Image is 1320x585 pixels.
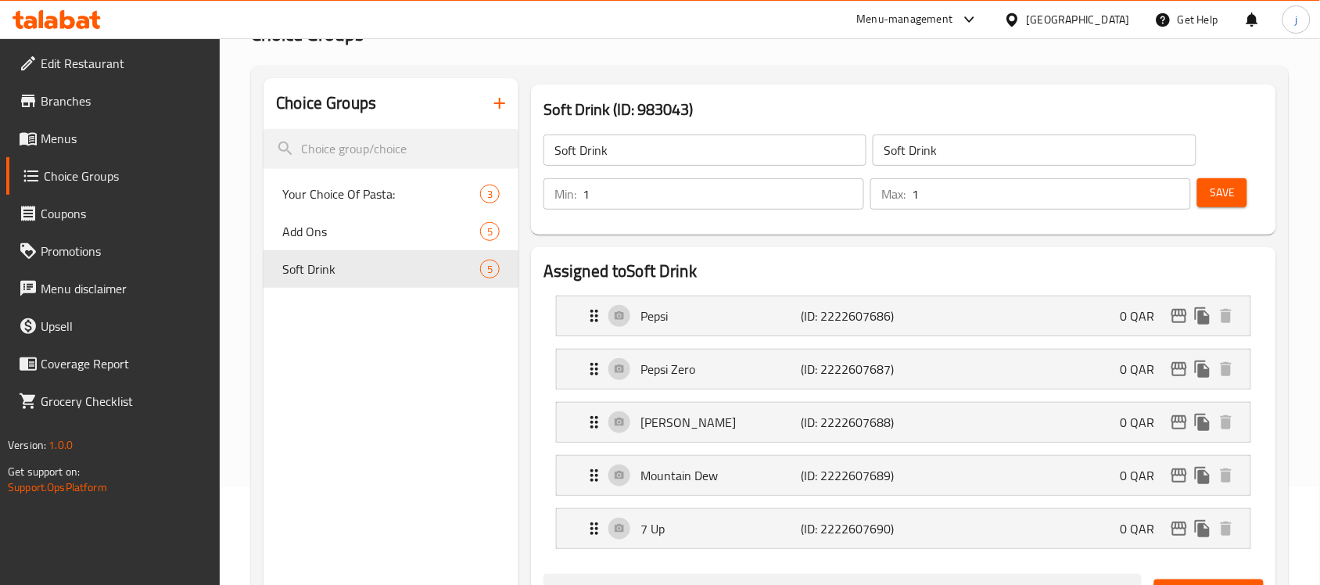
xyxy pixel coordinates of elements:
[264,213,518,250] div: Add Ons5
[6,270,221,307] a: Menu disclaimer
[481,262,499,277] span: 5
[6,345,221,382] a: Coverage Report
[6,157,221,195] a: Choice Groups
[1295,11,1297,28] span: j
[41,129,208,148] span: Menus
[1121,466,1168,485] p: 0 QAR
[1121,519,1168,538] p: 0 QAR
[1191,517,1214,540] button: duplicate
[1168,464,1191,487] button: edit
[48,435,73,455] span: 1.0.0
[6,45,221,82] a: Edit Restaurant
[1214,411,1238,434] button: delete
[8,477,107,497] a: Support.OpsPlatform
[282,185,480,203] span: Your Choice Of Pasta:
[543,260,1264,283] h2: Assigned to Soft Drink
[1214,357,1238,381] button: delete
[1214,517,1238,540] button: delete
[801,519,908,538] p: (ID: 2222607690)
[801,307,908,325] p: (ID: 2222607686)
[6,195,221,232] a: Coupons
[1214,464,1238,487] button: delete
[276,92,376,115] h2: Choice Groups
[1121,360,1168,379] p: 0 QAR
[1191,411,1214,434] button: duplicate
[8,461,80,482] span: Get support on:
[640,360,801,379] p: Pepsi Zero
[1168,357,1191,381] button: edit
[543,343,1264,396] li: Expand
[41,204,208,223] span: Coupons
[640,466,801,485] p: Mountain Dew
[264,129,518,169] input: search
[554,185,576,203] p: Min:
[41,354,208,373] span: Coverage Report
[264,250,518,288] div: Soft Drink5
[1210,183,1235,203] span: Save
[543,396,1264,449] li: Expand
[881,185,906,203] p: Max:
[41,317,208,336] span: Upsell
[1168,411,1191,434] button: edit
[557,456,1250,495] div: Expand
[41,392,208,411] span: Grocery Checklist
[44,167,208,185] span: Choice Groups
[543,289,1264,343] li: Expand
[640,413,801,432] p: [PERSON_NAME]
[41,242,208,260] span: Promotions
[41,54,208,73] span: Edit Restaurant
[543,97,1264,122] h3: Soft Drink (ID: 983043)
[543,502,1264,555] li: Expand
[8,435,46,455] span: Version:
[557,350,1250,389] div: Expand
[857,10,953,29] div: Menu-management
[6,382,221,420] a: Grocery Checklist
[640,519,801,538] p: 7 Up
[480,222,500,241] div: Choices
[6,120,221,157] a: Menus
[282,222,480,241] span: Add Ons
[1191,304,1214,328] button: duplicate
[480,260,500,278] div: Choices
[543,449,1264,502] li: Expand
[6,232,221,270] a: Promotions
[41,92,208,110] span: Branches
[801,413,908,432] p: (ID: 2222607688)
[6,82,221,120] a: Branches
[1168,517,1191,540] button: edit
[640,307,801,325] p: Pepsi
[1121,413,1168,432] p: 0 QAR
[6,307,221,345] a: Upsell
[41,279,208,298] span: Menu disclaimer
[557,296,1250,336] div: Expand
[1121,307,1168,325] p: 0 QAR
[1027,11,1130,28] div: [GEOGRAPHIC_DATA]
[1191,464,1214,487] button: duplicate
[264,175,518,213] div: Your Choice Of Pasta:3
[480,185,500,203] div: Choices
[1168,304,1191,328] button: edit
[1197,178,1247,207] button: Save
[557,509,1250,548] div: Expand
[481,224,499,239] span: 5
[557,403,1250,442] div: Expand
[1191,357,1214,381] button: duplicate
[481,187,499,202] span: 3
[282,260,480,278] span: Soft Drink
[1214,304,1238,328] button: delete
[801,360,908,379] p: (ID: 2222607687)
[801,466,908,485] p: (ID: 2222607689)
